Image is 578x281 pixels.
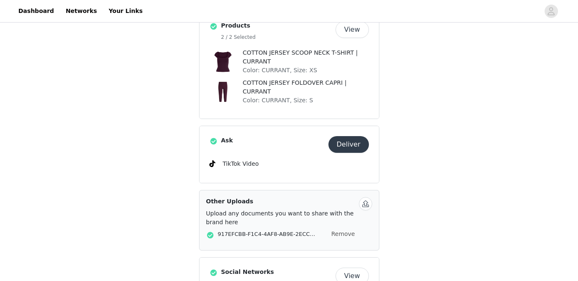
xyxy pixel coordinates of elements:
[328,136,369,153] button: Deliver
[243,78,369,96] p: COTTON JERSEY FOLDOVER CAPRI | CURRANT
[223,160,259,167] span: TikTok Video
[221,21,332,30] h4: Products
[336,21,369,38] button: View
[221,33,332,41] h5: 2 / 2 Selected
[61,2,102,20] a: Networks
[328,142,369,148] a: Deliver
[103,2,148,20] a: Your Links
[547,5,555,18] div: avatar
[331,230,356,237] button: Remove
[199,126,379,183] div: Ask
[221,136,325,145] h4: Ask
[206,210,354,225] span: Upload any documents you want to share with the brand here
[336,27,369,33] a: View
[336,273,369,279] a: View
[221,268,332,276] h4: Social Networks
[206,197,356,206] h4: Other Uploads
[199,11,379,119] div: Products
[13,2,59,20] a: Dashboard
[218,230,316,238] div: 917EFCBB-F1C4-4AF8-AB9E-2ECCB3E3F707.mov
[243,96,369,105] p: Color: CURRANT, Size: S
[243,66,369,75] p: Color: CURRANT, Size: XS
[243,48,369,66] p: COTTON JERSEY SCOOP NECK T-SHIRT | CURRANT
